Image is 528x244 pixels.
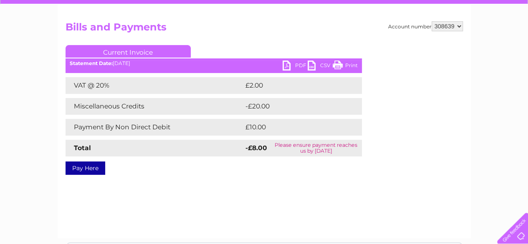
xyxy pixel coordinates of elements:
[245,144,267,152] strong: -£8.00
[381,35,397,42] a: Water
[243,119,345,136] td: £10.00
[402,35,420,42] a: Energy
[308,60,333,73] a: CSV
[472,35,493,42] a: Contact
[66,161,105,175] a: Pay Here
[70,60,113,66] b: Statement Date:
[270,140,362,156] td: Please ensure payment reaches us by [DATE]
[66,45,191,58] a: Current Invoice
[455,35,467,42] a: Blog
[66,119,243,136] td: Payment By Non Direct Debit
[243,77,343,94] td: £2.00
[425,35,450,42] a: Telecoms
[500,35,520,42] a: Log out
[66,60,362,66] div: [DATE]
[66,98,243,115] td: Miscellaneous Credits
[388,21,463,31] div: Account number
[67,5,462,40] div: Clear Business is a trading name of Verastar Limited (registered in [GEOGRAPHIC_DATA] No. 3667643...
[66,77,243,94] td: VAT @ 20%
[371,4,428,15] a: 0333 014 3131
[74,144,91,152] strong: Total
[283,60,308,73] a: PDF
[333,60,358,73] a: Print
[243,98,347,115] td: -£20.00
[66,21,463,37] h2: Bills and Payments
[18,22,61,47] img: logo.png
